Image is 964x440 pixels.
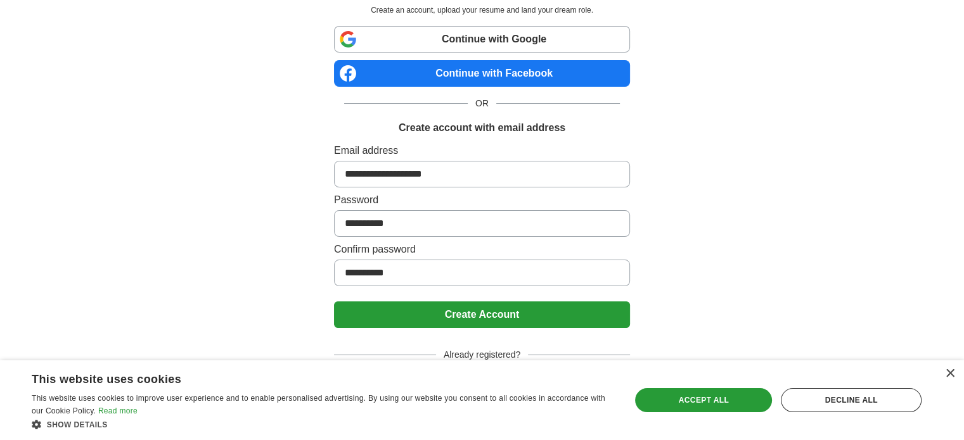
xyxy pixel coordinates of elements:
h1: Create account with email address [399,120,565,135]
label: Email address [334,143,630,158]
span: This website uses cookies to improve user experience and to enable personalised advertising. By u... [32,394,605,415]
div: This website uses cookies [32,368,581,387]
p: Create an account, upload your resume and land your dream role. [337,4,627,16]
a: Continue with Facebook [334,60,630,87]
span: Already registered? [436,348,528,361]
span: OR [468,97,496,110]
button: Create Account [334,301,630,328]
div: Show details [32,418,613,431]
span: Show details [47,420,108,429]
a: Continue with Google [334,26,630,53]
label: Password [334,192,630,208]
div: Decline all [781,388,922,412]
div: Accept all [635,388,772,412]
a: Read more, opens a new window [98,406,138,415]
div: Close [945,369,954,379]
label: Confirm password [334,242,630,257]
